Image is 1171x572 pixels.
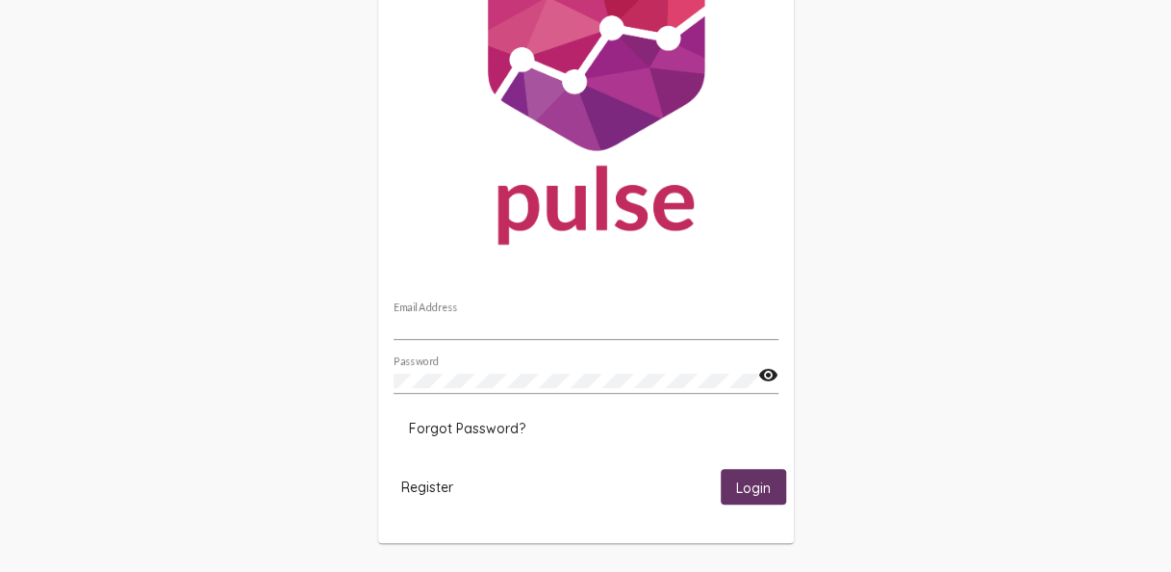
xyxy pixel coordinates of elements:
[721,469,786,505] button: Login
[401,479,453,496] span: Register
[394,411,541,446] button: Forgot Password?
[386,469,469,505] button: Register
[409,420,525,437] span: Forgot Password?
[758,364,778,387] mat-icon: visibility
[736,479,771,496] span: Login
